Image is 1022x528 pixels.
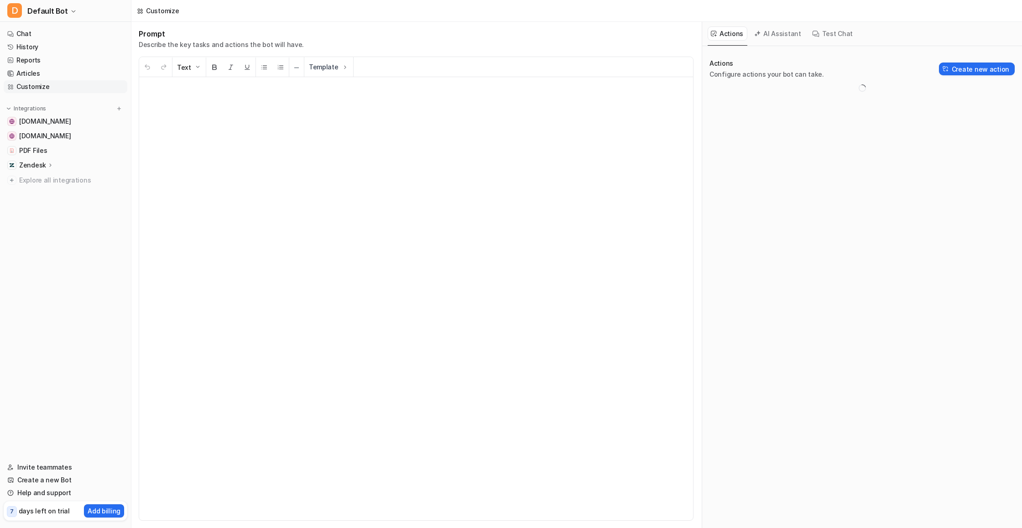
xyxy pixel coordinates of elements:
[4,130,127,142] a: bitfunded.gitbook.io[DOMAIN_NAME]
[19,506,70,516] p: days left on trial
[809,26,857,41] button: Test Chat
[239,58,255,77] button: Underline
[88,506,120,516] p: Add billing
[256,58,272,77] button: Unordered List
[19,146,47,155] span: PDF Files
[751,26,805,41] button: AI Assistant
[7,176,16,185] img: explore all integrations
[139,40,304,49] p: Describe the key tasks and actions the bot will have.
[4,27,127,40] a: Chat
[9,119,15,124] img: www.bitfunded.com
[4,461,127,474] a: Invite teammates
[289,58,304,77] button: ─
[172,58,206,77] button: Text
[4,67,127,80] a: Articles
[9,162,15,168] img: Zendesk
[223,58,239,77] button: Italic
[4,144,127,157] a: PDF FilesPDF Files
[9,148,15,153] img: PDF Files
[261,63,268,71] img: Unordered List
[9,133,15,139] img: bitfunded.gitbook.io
[146,6,179,16] div: Customize
[939,63,1015,75] button: Create new action
[139,29,304,38] h1: Prompt
[116,105,122,112] img: menu_add.svg
[4,54,127,67] a: Reports
[19,161,46,170] p: Zendesk
[211,63,218,71] img: Bold
[10,507,14,516] p: 7
[709,70,824,79] p: Configure actions your bot can take.
[84,504,124,518] button: Add billing
[227,63,235,71] img: Italic
[341,63,349,71] img: Template
[194,63,201,71] img: Dropdown Down Arrow
[206,58,223,77] button: Bold
[4,474,127,486] a: Create a new Bot
[277,63,284,71] img: Ordered List
[27,5,68,17] span: Default Bot
[19,131,71,141] span: [DOMAIN_NAME]
[4,104,49,113] button: Integrations
[19,173,124,188] span: Explore all integrations
[5,105,12,112] img: expand menu
[244,63,251,71] img: Underline
[156,58,172,77] button: Redo
[4,41,127,53] a: History
[160,63,167,71] img: Redo
[14,105,46,112] p: Integrations
[304,57,353,77] button: Template
[4,115,127,128] a: www.bitfunded.com[DOMAIN_NAME]
[4,174,127,187] a: Explore all integrations
[4,80,127,93] a: Customize
[7,3,22,18] span: D
[943,66,949,72] img: Create action
[19,117,71,126] span: [DOMAIN_NAME]
[139,58,156,77] button: Undo
[272,58,289,77] button: Ordered List
[709,59,824,68] p: Actions
[144,63,151,71] img: Undo
[708,26,747,41] button: Actions
[4,486,127,499] a: Help and support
